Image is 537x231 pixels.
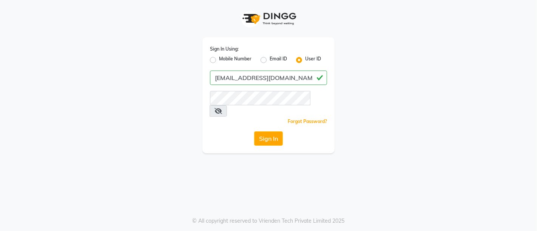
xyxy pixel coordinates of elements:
input: Username [210,71,327,85]
label: User ID [305,55,321,65]
a: Forgot Password? [288,119,327,124]
img: logo1.svg [238,8,299,30]
button: Sign In [254,131,283,146]
label: Email ID [270,55,287,65]
label: Sign In Using: [210,46,239,52]
label: Mobile Number [219,55,252,65]
input: Username [210,91,310,105]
